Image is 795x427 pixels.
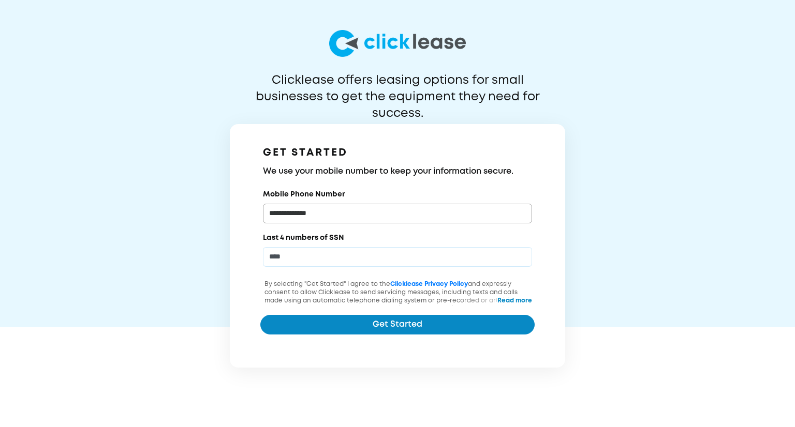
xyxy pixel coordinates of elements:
h1: GET STARTED [263,145,532,161]
button: Get Started [260,315,535,334]
label: Mobile Phone Number [263,189,345,200]
img: logo-larg [329,30,466,57]
label: Last 4 numbers of SSN [263,233,344,243]
h3: We use your mobile number to keep your information secure. [263,165,532,178]
p: By selecting "Get Started" I agree to the and expressly consent to allow Clicklease to send servi... [260,280,535,330]
p: Clicklease offers leasing options for small businesses to get the equipment they need for success. [230,72,565,105]
a: Clicklease Privacy Policy [390,281,468,287]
